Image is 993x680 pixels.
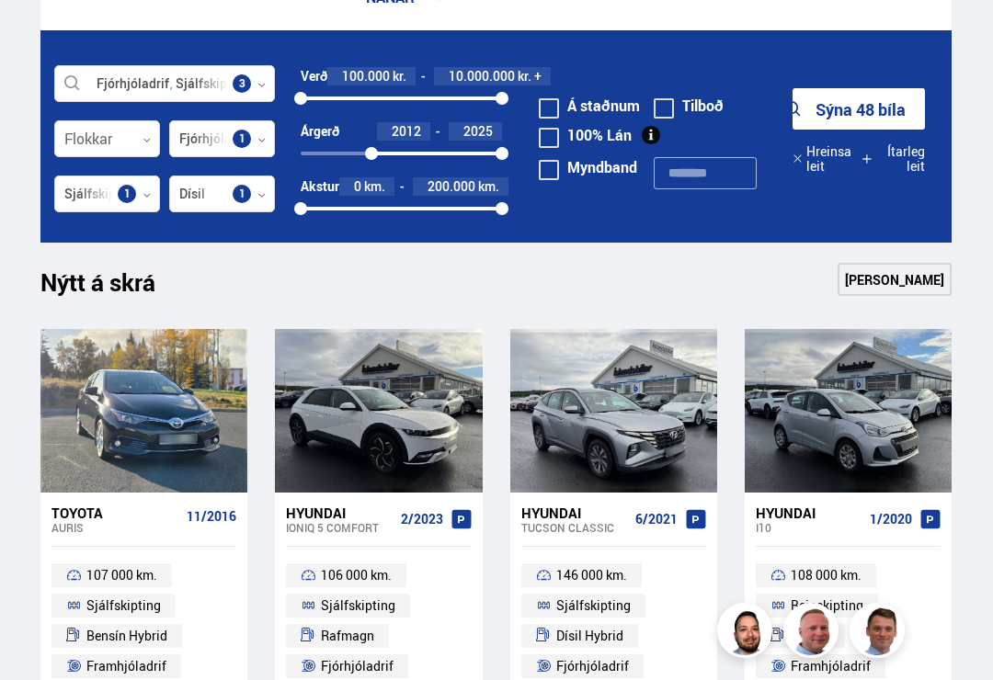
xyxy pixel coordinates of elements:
span: 0 [354,177,361,195]
button: Ítarleg leit [862,138,925,179]
span: Fjórhjóladrif [321,655,394,677]
div: Hyundai [286,504,393,521]
h1: Nýtt á skrá [40,268,188,307]
span: Framhjóladrif [791,655,871,677]
button: Hreinsa leit [793,138,862,179]
span: Bensín Hybrid [86,625,167,647]
span: 2012 [392,122,421,140]
span: Rafmagn [321,625,374,647]
button: Sýna 48 bíla [793,88,925,130]
label: Á staðnum [539,98,640,113]
span: Sjálfskipting [86,595,161,617]
span: kr. [518,69,531,84]
div: Toyota [51,504,179,521]
div: Verð [301,69,327,84]
span: 2/2023 [401,512,443,527]
span: Fjórhjóladrif [556,655,629,677]
span: Sjálfskipting [321,595,395,617]
img: nhp88E3Fdnt1Opn2.png [720,606,775,661]
span: 107 000 km. [86,564,157,586]
span: 108 000 km. [791,564,862,586]
div: Árgerð [301,124,339,139]
div: Akstur [301,179,339,194]
span: kr. [393,69,406,84]
div: i10 [756,521,862,534]
div: Hyundai [521,504,628,521]
span: 146 000 km. [556,564,627,586]
span: 6/2021 [635,512,678,527]
span: 1/2020 [870,512,912,527]
span: 100.000 [342,67,390,85]
span: Dísil Hybrid [556,625,623,647]
span: 10.000.000 [449,67,515,85]
span: Beinskipting [791,595,863,617]
span: 200.000 [428,177,475,195]
div: Auris [51,521,179,534]
span: + [534,69,542,84]
div: Hyundai [756,504,862,521]
label: 100% Lán [539,128,632,142]
button: Opna LiveChat spjallviðmót [15,7,70,62]
span: Framhjóladrif [86,655,166,677]
div: Tucson CLASSIC [521,521,628,534]
span: km. [364,179,385,194]
label: Tilboð [654,98,724,113]
img: siFngHWaQ9KaOqBr.png [786,606,841,661]
span: km. [478,179,499,194]
label: Myndband [539,160,637,175]
a: [PERSON_NAME] [838,263,952,296]
div: IONIQ 5 COMFORT [286,521,393,534]
img: FbJEzSuNWCJXmdc-.webp [852,606,907,661]
span: 2025 [463,122,493,140]
span: Sjálfskipting [556,595,631,617]
span: 106 000 km. [321,564,392,586]
span: 11/2016 [187,509,236,524]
